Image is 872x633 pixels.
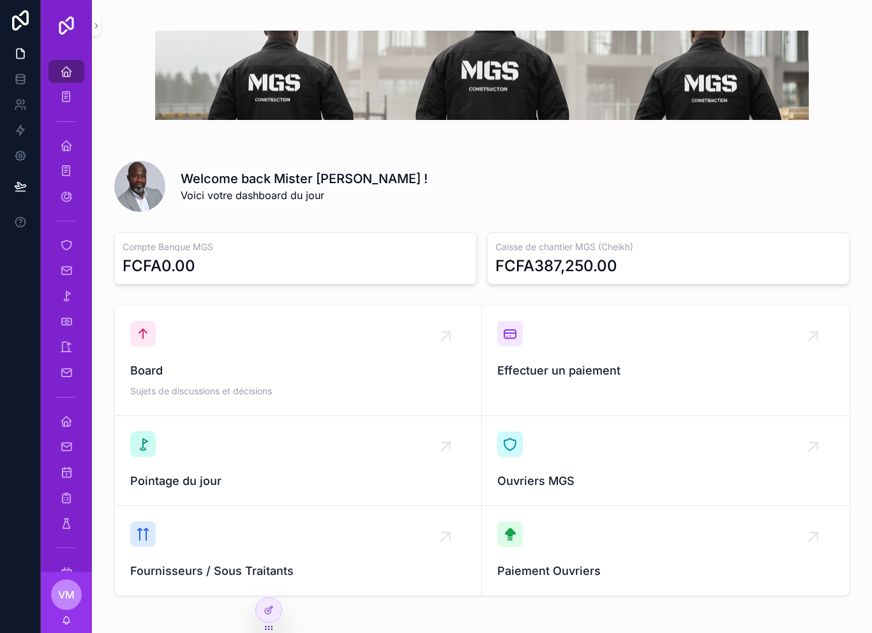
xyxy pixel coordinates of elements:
[181,170,428,188] h1: Welcome back Mister [PERSON_NAME] !
[41,51,92,572] div: scrollable content
[482,306,849,416] a: Effectuer un paiement
[497,562,834,580] span: Paiement Ouvriers
[495,256,617,276] div: FCFA387,250.00
[497,472,834,490] span: Ouvriers MGS
[115,306,482,416] a: BoardSujets de discussions et décisions
[130,362,466,380] span: Board
[495,241,841,253] h3: Caisse de chantier MGS (Cheikh)
[123,256,195,276] div: FCFA0.00
[155,31,809,120] img: 35159-Gemini_Generated_Image_pn16awpn16awpn16.png
[181,188,428,203] span: Voici votre dashboard du jour
[56,15,77,36] img: App logo
[123,241,469,253] h3: Compte Banque MGS
[130,472,466,490] span: Pointage du jour
[115,416,482,506] a: Pointage du jour
[58,587,75,602] span: VM
[130,385,466,398] span: Sujets de discussions et décisions
[482,506,849,595] a: Paiement Ouvriers
[482,416,849,506] a: Ouvriers MGS
[130,562,466,580] span: Fournisseurs / Sous Traitants
[497,362,834,380] span: Effectuer un paiement
[115,506,482,595] a: Fournisseurs / Sous Traitants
